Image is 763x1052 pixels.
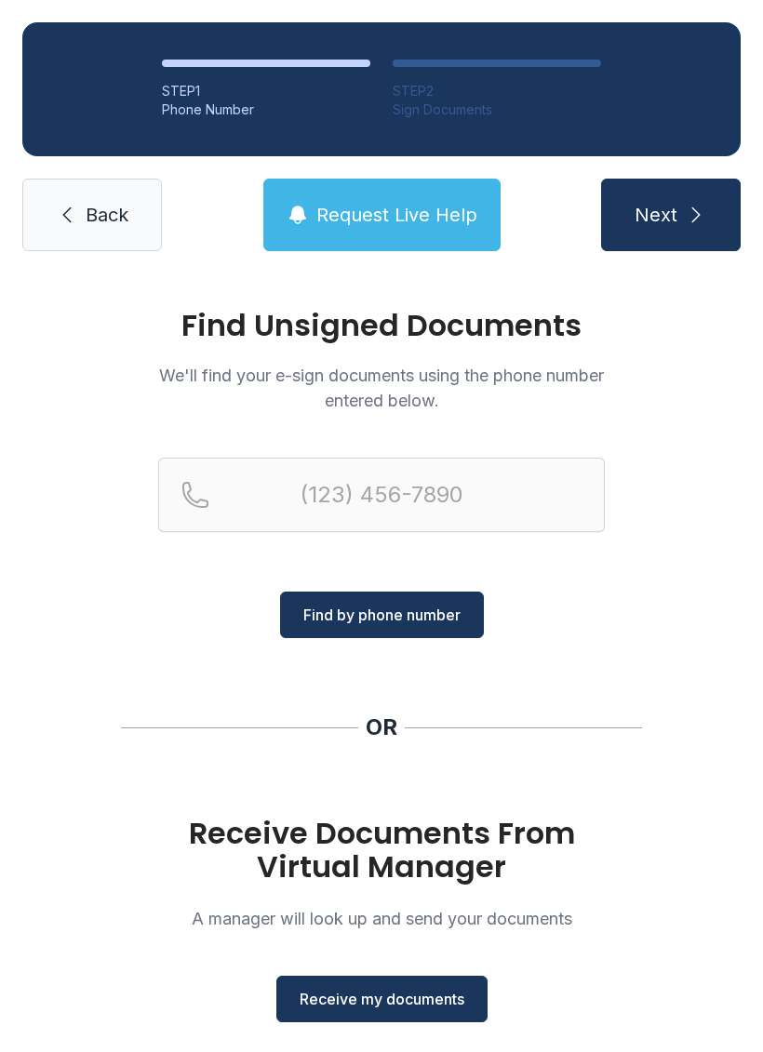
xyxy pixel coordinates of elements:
[162,82,370,100] div: STEP 1
[393,82,601,100] div: STEP 2
[316,202,477,228] span: Request Live Help
[86,202,128,228] span: Back
[393,100,601,119] div: Sign Documents
[300,988,464,1010] span: Receive my documents
[162,100,370,119] div: Phone Number
[303,604,461,626] span: Find by phone number
[635,202,677,228] span: Next
[158,458,605,532] input: Reservation phone number
[158,906,605,931] p: A manager will look up and send your documents
[158,363,605,413] p: We'll find your e-sign documents using the phone number entered below.
[158,817,605,884] h1: Receive Documents From Virtual Manager
[158,311,605,340] h1: Find Unsigned Documents
[366,712,397,742] div: OR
